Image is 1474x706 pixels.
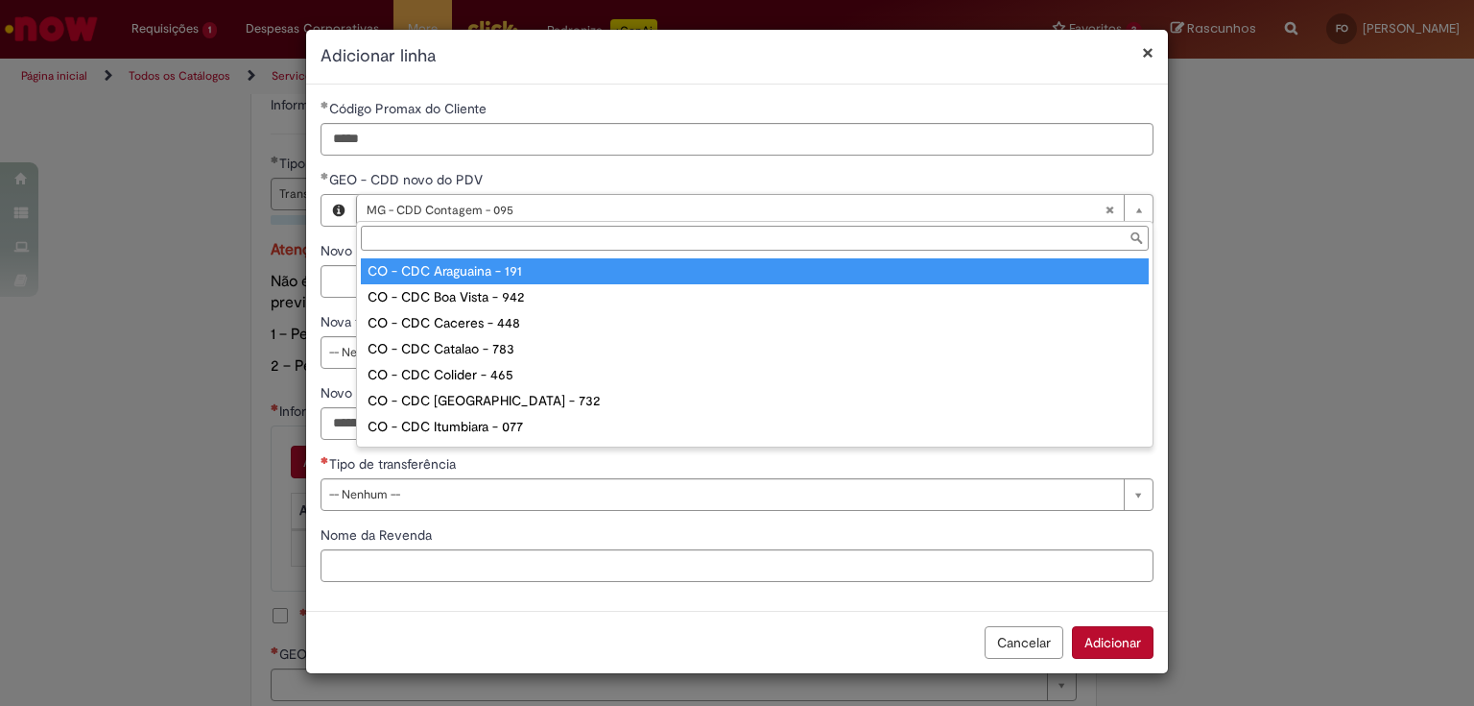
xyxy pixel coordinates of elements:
[361,388,1149,414] div: CO - CDC [GEOGRAPHIC_DATA] - 732
[361,440,1149,466] div: CO - CDC Rio Branco - 572
[361,284,1149,310] div: CO - CDC Boa Vista - 942
[357,255,1153,447] ul: GEO - CDD novo do PDV
[361,336,1149,362] div: CO - CDC Catalao - 783
[361,362,1149,388] div: CO - CDC Colider - 465
[361,310,1149,336] div: CO - CDC Caceres - 448
[361,258,1149,284] div: CO - CDC Araguaina - 191
[361,414,1149,440] div: CO - CDC Itumbiara - 077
